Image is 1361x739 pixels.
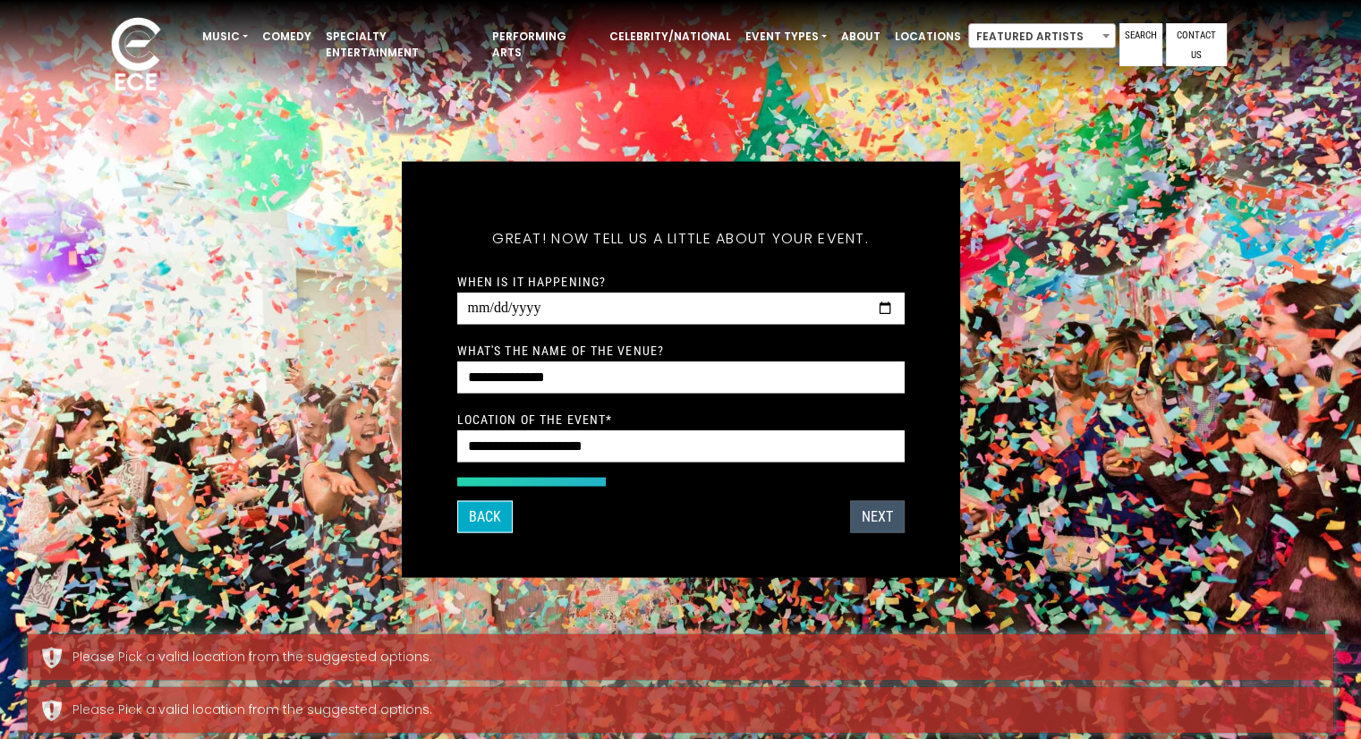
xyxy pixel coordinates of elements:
[319,21,485,68] a: Specialty Entertainment
[850,501,905,533] button: NEXT
[457,501,513,533] button: Back
[888,21,968,52] a: Locations
[457,274,607,290] label: When is it happening?
[834,21,888,52] a: About
[738,21,834,52] a: Event Types
[91,13,181,99] img: ece_new_logo_whitev2-1.png
[255,21,319,52] a: Comedy
[968,23,1116,48] span: Featured Artists
[969,24,1115,49] span: Featured Artists
[72,701,1319,719] div: Please Pick a valid location from the suggested options.
[457,412,613,428] label: Location of the event
[72,648,1319,667] div: Please Pick a valid location from the suggested options.
[195,21,255,52] a: Music
[602,21,738,52] a: Celebrity/National
[1119,23,1162,66] a: Search
[485,21,602,68] a: Performing Arts
[457,207,905,271] h5: Great! Now tell us a little about your event.
[457,343,664,359] label: What's the name of the venue?
[1166,23,1227,66] a: Contact Us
